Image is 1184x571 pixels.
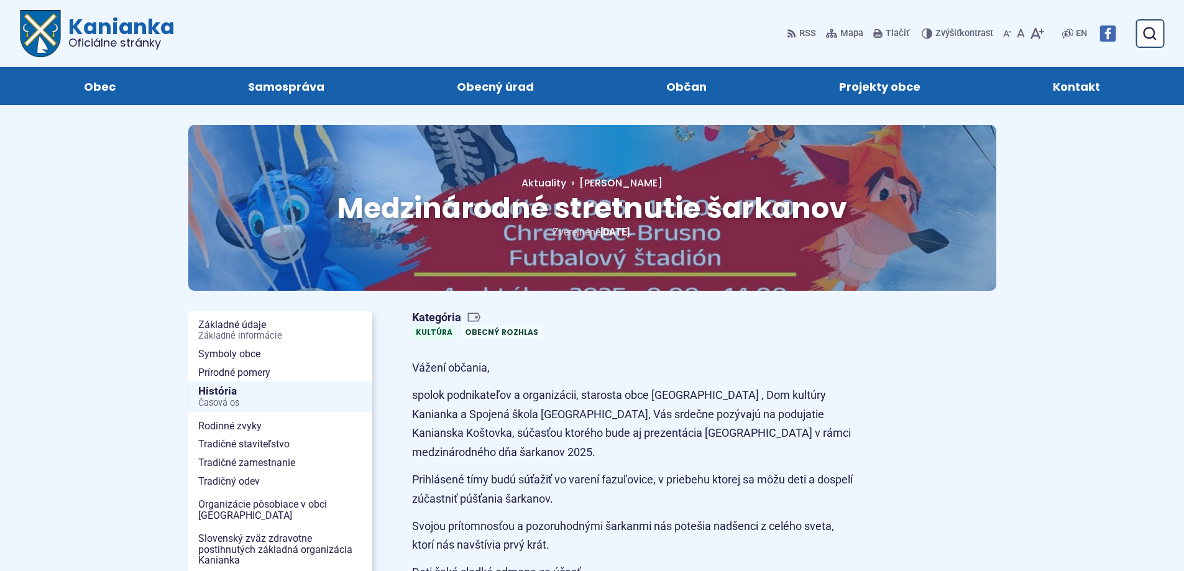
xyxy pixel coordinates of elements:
[188,472,372,491] a: Tradičný odev
[666,67,707,105] span: Občan
[84,67,116,105] span: Obec
[188,454,372,472] a: Tradičné zamestnanie
[412,517,853,555] p: Svojou prítomnosťou a pozoruhodnými šarkanmi nás potešia nadšenci z celého sveta, ktorí nás navšt...
[1001,21,1014,47] button: Zmenšiť veľkosť písma
[871,21,912,47] button: Tlačiť
[198,529,362,570] span: Slovenský zväz zdravotne postihnutých základná organizácia Kanianka
[20,10,175,57] a: Logo Kanianka, prejsť na domovskú stránku.
[935,29,993,39] span: kontrast
[1073,26,1090,41] a: EN
[461,326,542,339] a: Obecný rozhlas
[999,67,1154,105] a: Kontakt
[412,359,853,378] p: Vážení občania,
[188,316,372,345] a: Základné údajeZákladné informácie
[922,21,996,47] button: Zvýšiťkontrast
[457,67,534,105] span: Obecný úrad
[839,67,920,105] span: Projekty obce
[198,495,362,524] span: Organizácie pôsobiace v obci [GEOGRAPHIC_DATA]
[824,21,866,47] a: Mapa
[30,67,169,105] a: Obec
[198,417,362,436] span: Rodinné zvyky
[412,386,853,462] p: spolok podnikateľov a organizácii, starosta obce [GEOGRAPHIC_DATA] , Dom kultúry Kanianka a Spoje...
[579,176,663,190] span: [PERSON_NAME]
[566,176,663,190] a: [PERSON_NAME]
[188,495,372,524] a: Organizácie pôsobiace v obci [GEOGRAPHIC_DATA]
[1014,21,1027,47] button: Nastaviť pôvodnú veľkosť písma
[787,21,819,47] a: RSS
[188,381,372,412] a: HistóriaČasová os
[198,435,362,454] span: Tradičné staviteľstvo
[68,37,175,48] span: Oficiálne stránky
[198,381,362,412] span: História
[840,26,863,41] span: Mapa
[198,398,362,408] span: Časová os
[1076,26,1087,41] span: EN
[337,188,847,228] span: Medzinárodné stretnutie šarkanov
[248,67,324,105] span: Samospráva
[198,454,362,472] span: Tradičné zamestnanie
[188,529,372,570] a: Slovenský zväz zdravotne postihnutých základná organizácia Kanianka
[1099,25,1116,42] img: Prejsť na Facebook stránku
[228,224,957,240] p: Zverejnené .
[198,363,362,382] span: Prírodné pomery
[188,435,372,454] a: Tradičné staviteľstvo
[194,67,378,105] a: Samospráva
[412,311,547,325] span: Kategória
[61,16,175,48] span: Kanianka
[198,345,362,363] span: Symboly obce
[198,316,362,345] span: Základné údaje
[188,417,372,436] a: Rodinné zvyky
[799,26,816,41] span: RSS
[613,67,761,105] a: Občan
[188,363,372,382] a: Prírodné pomery
[198,331,362,341] span: Základné informácie
[600,226,630,238] span: [DATE]
[1053,67,1100,105] span: Kontakt
[935,28,960,39] span: Zvýšiť
[412,326,456,339] a: Kultúra
[188,345,372,363] a: Symboly obce
[1027,21,1047,47] button: Zväčšiť veľkosť písma
[20,10,61,57] img: Prejsť na domovskú stránku
[886,29,909,39] span: Tlačiť
[786,67,975,105] a: Projekty obce
[521,176,566,190] a: Aktuality
[412,470,853,508] p: Prihlásené tímy budú súťažiť vo varení fazuľovice, v priebehu ktorej sa môžu deti a dospelí zúčas...
[198,472,362,491] span: Tradičný odev
[403,67,587,105] a: Obecný úrad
